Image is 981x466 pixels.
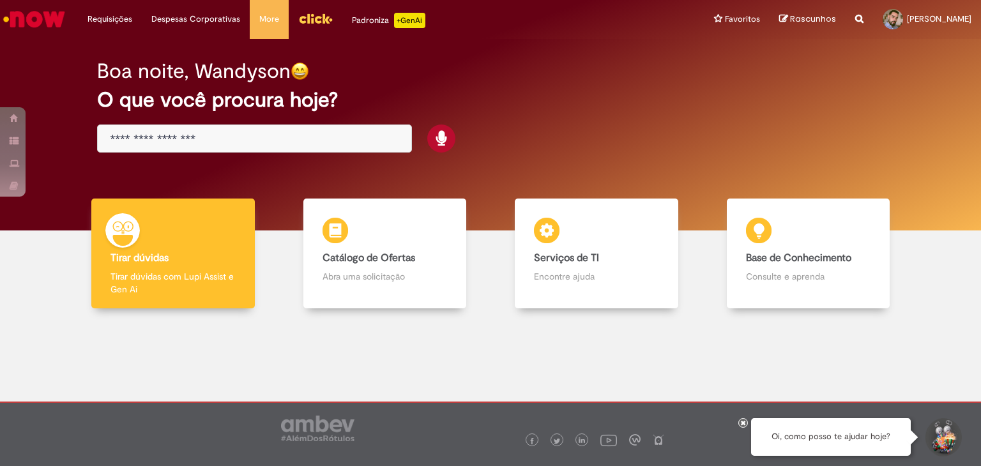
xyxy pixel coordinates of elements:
[579,437,585,445] img: logo_footer_linkedin.png
[790,13,836,25] span: Rascunhos
[703,199,915,309] a: Base de Conhecimento Consulte e aprenda
[67,199,279,309] a: Tirar dúvidas Tirar dúvidas com Lupi Assist e Gen Ai
[725,13,760,26] span: Favoritos
[600,432,617,448] img: logo_footer_youtube.png
[259,13,279,26] span: More
[534,252,599,264] b: Serviços de TI
[298,9,333,28] img: click_logo_yellow_360x200.png
[907,13,971,24] span: [PERSON_NAME]
[746,270,871,283] p: Consulte e aprenda
[629,434,641,446] img: logo_footer_workplace.png
[394,13,425,28] p: +GenAi
[352,13,425,28] div: Padroniza
[554,438,560,444] img: logo_footer_twitter.png
[779,13,836,26] a: Rascunhos
[279,199,491,309] a: Catálogo de Ofertas Abra uma solicitação
[281,416,354,441] img: logo_footer_ambev_rotulo_gray.png
[87,13,132,26] span: Requisições
[110,270,236,296] p: Tirar dúvidas com Lupi Assist e Gen Ai
[97,89,885,111] h2: O que você procura hoje?
[1,6,67,32] img: ServiceNow
[490,199,703,309] a: Serviços de TI Encontre ajuda
[924,418,962,456] button: Iniciar Conversa de Suporte
[151,13,240,26] span: Despesas Corporativas
[751,418,911,456] div: Oi, como posso te ajudar hoje?
[323,270,448,283] p: Abra uma solicitação
[653,434,664,446] img: logo_footer_naosei.png
[529,438,535,444] img: logo_footer_facebook.png
[746,252,851,264] b: Base de Conhecimento
[323,252,415,264] b: Catálogo de Ofertas
[534,270,659,283] p: Encontre ajuda
[97,60,291,82] h2: Boa noite, Wandyson
[110,252,169,264] b: Tirar dúvidas
[291,62,309,80] img: happy-face.png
